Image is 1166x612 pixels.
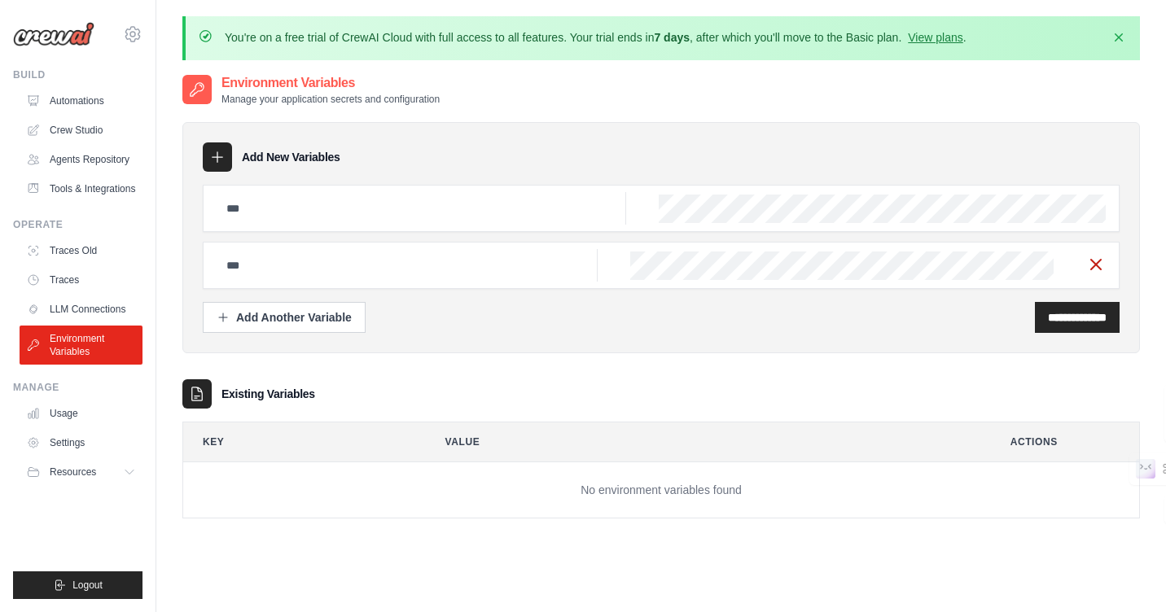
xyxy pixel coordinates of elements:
strong: 7 days [654,31,690,44]
a: Crew Studio [20,117,142,143]
img: Logo [13,22,94,46]
a: Settings [20,430,142,456]
span: Logout [72,579,103,592]
p: You're on a free trial of CrewAI Cloud with full access to all features. Your trial ends in , aft... [225,29,967,46]
a: Automations [20,88,142,114]
h3: Add New Variables [242,149,340,165]
th: Actions [991,422,1139,461]
a: Agents Repository [20,146,142,173]
p: Manage your application secrets and configuration [221,93,440,106]
a: Usage [20,400,142,426]
a: Traces Old [20,238,142,264]
a: LLM Connections [20,296,142,322]
a: Tools & Integrations [20,176,142,202]
td: No environment variables found [183,462,1139,518]
div: Manage [13,381,142,394]
th: Value [426,422,978,461]
div: Add Another Variable [217,309,352,326]
span: Resources [50,466,96,479]
button: Add Another Variable [203,302,366,333]
div: Operate [13,218,142,231]
button: Logout [13,571,142,599]
div: Build [13,68,142,81]
h3: Existing Variables [221,386,315,402]
a: Traces [20,267,142,293]
h2: Environment Variables [221,73,440,93]
button: Resources [20,459,142,485]
a: Environment Variables [20,326,142,365]
a: View plans [908,31,962,44]
th: Key [183,422,413,461]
